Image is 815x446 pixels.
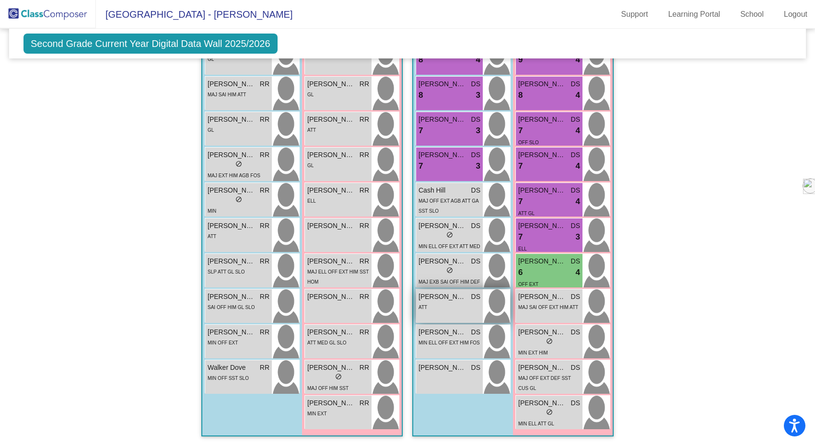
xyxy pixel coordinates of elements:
span: DS [471,292,480,302]
span: [PERSON_NAME] [208,327,256,337]
span: DS [471,327,480,337]
span: 6 [518,266,523,279]
span: SLP ATT GL SLO [208,269,244,274]
span: MAJ SAI HIM ATT [208,92,246,97]
span: RR [260,114,269,125]
span: [PERSON_NAME] [518,150,566,160]
span: RR [360,114,369,125]
span: 4 [576,266,580,279]
a: School [733,7,771,22]
span: 7 [518,231,523,243]
span: MIN OFF EXT [208,340,238,345]
span: DS [571,221,580,231]
span: RR [360,221,369,231]
span: do_not_disturb_alt [546,409,553,415]
span: GL [208,127,214,133]
span: [PERSON_NAME] [419,363,466,373]
span: 8 [419,89,423,102]
span: DS [471,185,480,195]
span: MIN ELL OFF EXT HIM FOS [419,340,480,345]
span: RR [260,256,269,266]
span: [PERSON_NAME] [208,114,256,125]
span: MIN OFF SST SLO [208,376,249,381]
span: do_not_disturb_alt [235,196,242,203]
span: OFF SLO [518,140,539,145]
span: ATT GL [518,211,535,216]
span: do_not_disturb_alt [335,373,342,380]
span: MAJ OFF EXT DEF SST CUS GL [518,376,571,391]
span: 4 [576,89,580,102]
span: 7 [419,125,423,137]
span: RR [360,363,369,373]
span: [PERSON_NAME] [208,292,256,302]
span: MAJ EXT HIM AGB FOS [208,173,260,178]
span: 4 [576,54,580,66]
span: [PERSON_NAME] [518,114,566,125]
span: DS [571,185,580,195]
span: DS [471,221,480,231]
span: [PERSON_NAME] [518,221,566,231]
span: MIN EXT HIM [518,350,547,355]
span: Cash Hill [419,185,466,195]
span: ELL [518,246,527,252]
span: DS [571,150,580,160]
span: [PERSON_NAME] [419,327,466,337]
span: 7 [518,160,523,172]
span: 8 [518,89,523,102]
span: [PERSON_NAME] [307,327,355,337]
span: [PERSON_NAME] [419,114,466,125]
span: RR [360,79,369,89]
span: MIN ELL OFF EXT ATT MED SST [419,244,480,259]
span: 9 [518,54,523,66]
span: 4 [576,160,580,172]
span: [PERSON_NAME] [419,256,466,266]
span: [PERSON_NAME] [518,327,566,337]
span: DS [471,150,480,160]
span: ATT [307,127,316,133]
span: do_not_disturb_alt [446,231,453,238]
span: 7 [518,125,523,137]
span: 3 [576,231,580,243]
span: RR [360,292,369,302]
span: DS [471,363,480,373]
span: RR [260,185,269,195]
span: 3 [476,160,480,172]
span: MAJ SAI OFF EXT HIM ATT [518,305,578,310]
span: Walker Dove [208,363,256,373]
span: RR [360,327,369,337]
span: [PERSON_NAME] [518,398,566,408]
span: [PERSON_NAME] [419,150,466,160]
span: Second Grade Current Year Digital Data Wall 2025/2026 [23,34,278,54]
span: do_not_disturb_alt [546,338,553,344]
span: [PERSON_NAME] [419,292,466,302]
span: 8 [419,54,423,66]
span: [PERSON_NAME] [518,79,566,89]
span: [PERSON_NAME] [518,256,566,266]
span: GL [307,163,314,168]
span: DS [571,79,580,89]
span: GL [208,57,214,62]
span: RR [260,79,269,89]
span: [PERSON_NAME] [307,150,355,160]
span: DS [471,114,480,125]
span: DS [571,398,580,408]
span: DS [571,327,580,337]
span: [PERSON_NAME] [208,256,256,266]
span: DS [571,292,580,302]
span: [PERSON_NAME] [419,221,466,231]
span: 4 [576,125,580,137]
span: DS [571,363,580,373]
span: RR [360,398,369,408]
span: [PERSON_NAME] [419,79,466,89]
span: RR [360,150,369,160]
span: [PERSON_NAME] [307,398,355,408]
span: ATT [419,305,427,310]
span: [PERSON_NAME] [307,292,355,302]
a: Logout [776,7,815,22]
span: 3 [476,89,480,102]
span: ATT [208,234,216,239]
span: DS [571,114,580,125]
span: RR [260,221,269,231]
span: [PERSON_NAME] [208,221,256,231]
span: MAJ OFF EXT AGB ATT GA SST SLO [419,198,478,214]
